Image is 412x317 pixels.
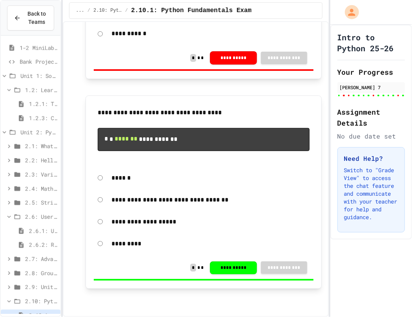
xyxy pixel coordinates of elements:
span: 2.10: Python Fundamentals Exam [25,297,57,305]
span: 2.10.1: Python Fundamentals Exam [131,6,252,15]
span: Unit 1: Solving Problems in Computer Science [20,72,57,80]
p: Switch to "Grade View" to access the chat feature and communicate with your teacher for help and ... [344,166,398,221]
span: / [125,7,128,14]
span: 1.2.1: The Growth Mindset [29,100,57,108]
span: Back to Teams [26,10,47,26]
h2: Your Progress [337,67,405,77]
span: 2.3: Variables and Data Types [25,170,57,178]
span: Unit 2: Python Fundamentals [20,128,57,136]
span: 2.6.1: User Input [29,227,57,235]
button: Back to Teams [7,5,54,31]
span: 2.10: Python Fundamentals Exam [93,7,122,14]
span: / [88,7,90,14]
span: Bank Project - Python [20,58,57,66]
h3: Need Help? [344,154,398,163]
span: 1-2 MiniLab I/O [20,43,57,52]
span: 2.5: String Operators [25,198,57,207]
span: 2.4: Mathematical Operators [25,184,57,193]
span: 2.1: What is Code? [25,142,57,150]
div: My Account [337,3,361,21]
span: 2.8: Group Project - Mad Libs [25,269,57,277]
span: 2.6: User Input [25,213,57,221]
h2: Assignment Details [337,106,405,128]
div: No due date set [337,131,405,141]
h1: Intro to Python 25-26 [337,32,405,54]
div: [PERSON_NAME] 7 [340,84,403,91]
span: 2.7: Advanced Math [25,255,57,263]
span: 1.2.3: Challenge Problem - The Bridge [29,114,57,122]
span: ... [76,7,84,14]
span: 1.2: Learning to Solve Hard Problems [25,86,57,94]
span: 2.6.2: Review - User Input [29,241,57,249]
span: 2.9: Unit Summary [25,283,57,291]
span: 2.2: Hello, World! [25,156,57,164]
